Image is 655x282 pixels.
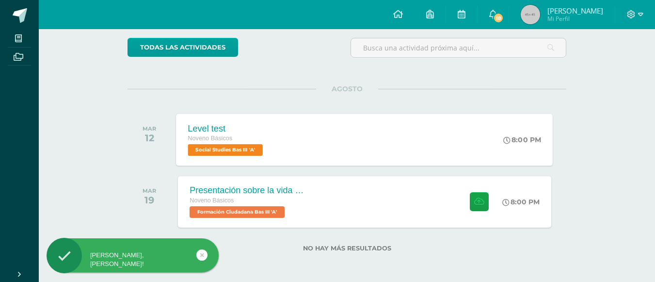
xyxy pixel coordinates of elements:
span: Formación Ciudadana Bas III 'A' [190,206,285,218]
div: 19 [143,194,156,206]
div: 8:00 PM [504,135,542,144]
a: todas las Actividades [128,38,238,57]
span: 18 [493,13,504,23]
label: No hay más resultados [128,245,566,252]
img: 45x45 [521,5,540,24]
span: Social Studies Bas III 'A' [188,144,263,156]
div: 12 [143,132,156,144]
span: AGOSTO [316,84,378,93]
span: Noveno Básicos [188,135,233,142]
div: MAR [143,125,156,132]
div: Level test [188,123,266,133]
div: [PERSON_NAME], [PERSON_NAME]! [47,251,219,268]
span: Noveno Básicos [190,197,234,204]
span: Mi Perfil [547,15,603,23]
input: Busca una actividad próxima aquí... [351,38,566,57]
div: Presentación sobre la vida del General [PERSON_NAME]. [190,185,306,196]
div: MAR [143,187,156,194]
span: [PERSON_NAME] [547,6,603,16]
div: 8:00 PM [502,198,540,206]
